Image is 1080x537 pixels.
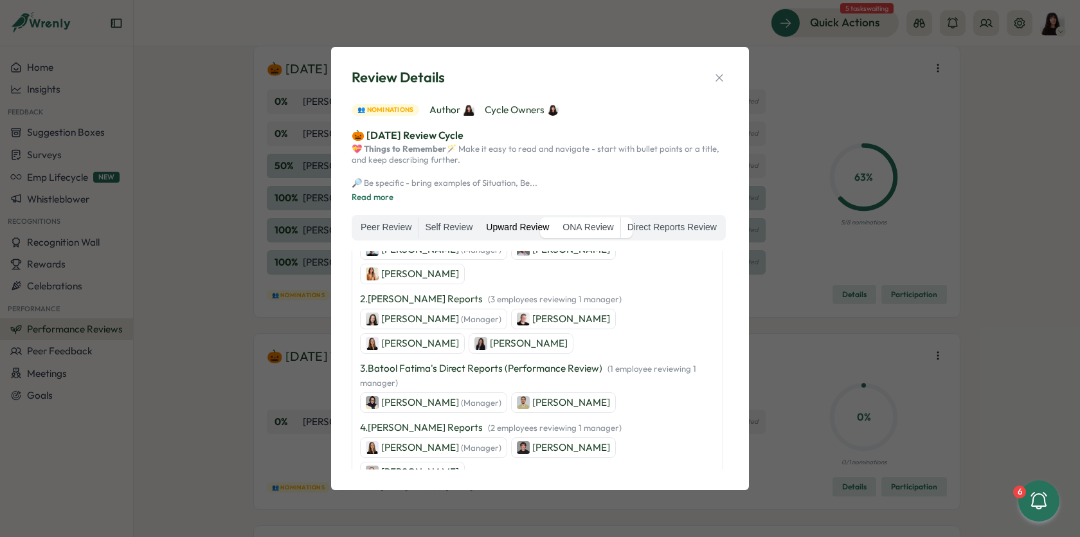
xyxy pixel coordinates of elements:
img: Hamza Atique [517,441,530,454]
img: Kelly Rosa [547,104,559,116]
p: [PERSON_NAME] [532,441,610,455]
button: 6 [1018,480,1059,522]
span: Author [429,103,474,117]
span: ( 3 employees reviewing 1 manager ) [488,294,622,304]
span: Review Details [352,68,445,87]
button: Read more [352,192,393,203]
p: 2 . [PERSON_NAME] Reports [360,292,622,306]
img: Marina Moric [474,337,487,350]
a: Ola Bak[PERSON_NAME] [360,333,465,354]
img: Almudena Bernardos [517,313,530,325]
img: Kerstin Manninger [366,466,379,478]
p: [PERSON_NAME] [532,396,610,410]
a: Almudena Bernardos[PERSON_NAME] [511,309,616,329]
label: Peer Review [354,217,418,238]
a: Hamza Atique[PERSON_NAME] [511,437,616,458]
label: Direct Reports Review [621,217,723,238]
span: Cycle Owners [485,103,559,117]
a: Ola Bak[PERSON_NAME] (Manager) [360,437,507,458]
p: 4 . [PERSON_NAME] Reports [360,421,622,435]
strong: 💝 Things to Remember [352,143,446,154]
span: (Manager) [461,314,501,324]
a: Mariana Silva[PERSON_NAME] [360,264,465,284]
p: [PERSON_NAME] [490,336,568,350]
img: Mariana Silva [366,268,379,280]
p: [PERSON_NAME] [381,267,459,281]
p: [PERSON_NAME] [381,396,501,410]
span: ( 1 employee reviewing 1 manager ) [360,363,696,388]
a: Ahmet Karakus[PERSON_NAME] [511,392,616,413]
img: Batool Fatima [366,396,379,409]
span: (Manager) [461,442,501,453]
span: ( 2 employees reviewing 1 manager ) [488,423,622,433]
span: 👥 Nominations [357,105,413,115]
span: (Manager) [461,397,501,408]
label: Upward Review [480,217,555,238]
img: Ola Bak [366,337,379,350]
p: [PERSON_NAME] [381,441,501,455]
img: Ola Bak [366,441,379,454]
img: Elisabetta ​Casagrande [366,313,379,325]
img: Ahmet Karakus [517,396,530,409]
label: Self Review [419,217,479,238]
p: [PERSON_NAME] [532,312,610,326]
a: Elisabetta ​Casagrande[PERSON_NAME] (Manager) [360,309,507,329]
span: (Manager) [461,244,501,255]
p: 🎃 [DATE] Review Cycle [352,127,728,143]
p: [PERSON_NAME] [381,465,459,479]
p: [PERSON_NAME] [381,312,501,326]
p: [PERSON_NAME] [381,336,459,350]
div: 6 [1013,486,1026,498]
a: Marina Moric[PERSON_NAME] [469,333,573,354]
p: 3 . Batool Fatima's Direct Reports (Performance Review) [360,361,715,390]
a: Kerstin Manninger[PERSON_NAME] [360,462,465,482]
label: ONA Review [556,217,620,238]
a: Batool Fatima[PERSON_NAME] (Manager) [360,392,507,413]
img: Kelly Rosa [463,104,474,116]
p: 🪄 Make it easy to read and navigate - start with bullet points or a title, and keep describing fu... [352,143,728,188]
